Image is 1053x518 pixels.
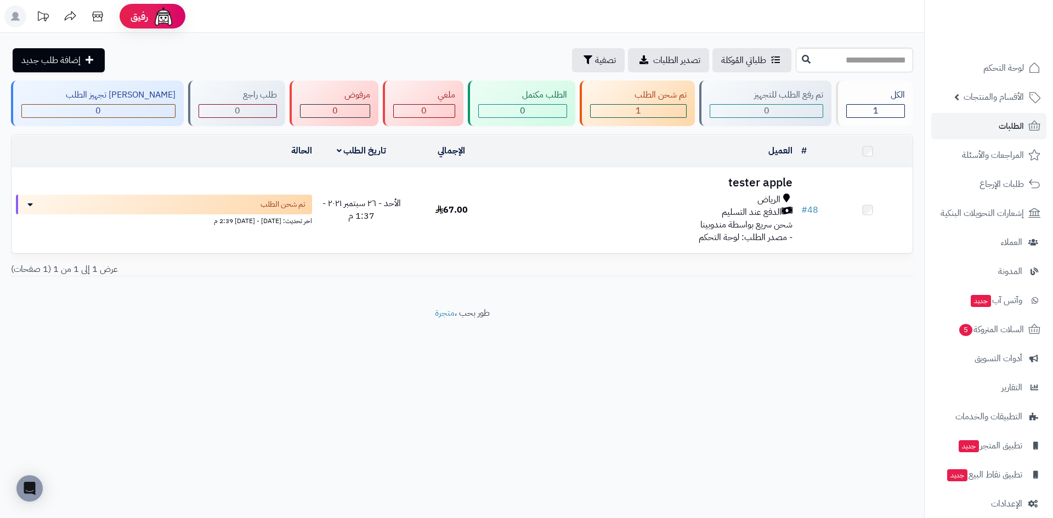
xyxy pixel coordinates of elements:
[628,48,709,72] a: تصدير الطلبات
[466,81,578,126] a: الطلب مكتمل 0
[958,438,1022,453] span: تطبيق المتجر
[710,105,823,117] div: 0
[998,264,1022,279] span: المدونة
[931,287,1046,314] a: وآتس آبجديد
[501,177,792,189] h3: tester apple
[287,81,381,126] a: مرفوض 0
[768,144,792,157] a: العميل
[479,105,567,117] div: 0
[971,295,991,307] span: جديد
[712,48,791,72] a: طلباتي المُوكلة
[721,54,766,67] span: طلباتي المُوكلة
[131,10,148,23] span: رفيق
[16,214,312,226] div: اخر تحديث: [DATE] - [DATE] 2:39 م
[959,323,972,336] span: 5
[931,200,1046,226] a: إشعارات التحويلات البنكية
[697,81,834,126] a: تم رفع الطلب للتجهيز 0
[991,496,1022,511] span: الإعدادات
[520,104,525,117] span: 0
[834,81,915,126] a: الكل1
[999,118,1024,134] span: الطلبات
[199,89,277,101] div: طلب راجع
[21,89,175,101] div: [PERSON_NAME] تجهيز الطلب
[636,104,641,117] span: 1
[931,462,1046,488] a: تطبيق نقاط البيعجديد
[291,144,312,157] a: الحالة
[435,306,455,320] a: متجرة
[300,89,370,101] div: مرفوض
[591,105,686,117] div: 1
[931,258,1046,284] a: المدونة
[235,104,240,117] span: 0
[964,89,1024,105] span: الأقسام والمنتجات
[970,293,1022,308] span: وآتس آب
[931,142,1046,168] a: المراجعات والأسئلة
[337,144,387,157] a: تاريخ الطلب
[595,54,616,67] span: تصفية
[394,105,455,117] div: 0
[931,491,1046,517] a: الإعدادات
[95,104,101,117] span: 0
[931,432,1046,459] a: تطبيق المتجرجديد
[764,104,769,117] span: 0
[590,89,687,101] div: تم شحن الطلب
[931,345,1046,372] a: أدوات التسويق
[186,81,287,126] a: طلب راجع 0
[1001,235,1022,250] span: العملاء
[653,54,700,67] span: تصدير الطلبات
[983,60,1024,76] span: لوحة التحكم
[722,206,782,219] span: الدفع عند التسليم
[801,203,807,217] span: #
[931,171,1046,197] a: طلبات الإرجاع
[959,440,979,452] span: جديد
[931,113,1046,139] a: الطلبات
[9,81,186,126] a: [PERSON_NAME] تجهيز الطلب 0
[975,351,1022,366] span: أدوات التسويق
[801,203,818,217] a: #48
[962,147,1024,163] span: المراجعات والأسئلة
[931,229,1046,255] a: العملاء
[13,48,105,72] a: إضافة طلب جديد
[873,104,879,117] span: 1
[710,89,823,101] div: تم رفع الطلب للتجهيز
[978,8,1043,31] img: logo-2.png
[931,374,1046,401] a: التقارير
[846,89,905,101] div: الكل
[438,144,465,157] a: الإجمالي
[955,409,1022,424] span: التطبيقات والخدمات
[29,5,56,30] a: تحديثات المنصة
[16,475,43,502] div: Open Intercom Messenger
[421,104,427,117] span: 0
[322,197,401,223] span: الأحد - ٢٦ سبتمبر ٢٠٢١ - 1:37 م
[21,54,81,67] span: إضافة طلب جديد
[478,89,568,101] div: الطلب مكتمل
[931,55,1046,81] a: لوحة التحكم
[381,81,466,126] a: ملغي 0
[946,467,1022,482] span: تطبيق نقاط البيع
[801,144,807,157] a: #
[497,168,797,253] td: - مصدر الطلب: لوحة التحكم
[301,105,370,117] div: 0
[3,263,462,276] div: عرض 1 إلى 1 من 1 (1 صفحات)
[757,193,780,206] span: الرياض
[261,199,305,210] span: تم شحن الطلب
[947,469,967,481] span: جديد
[980,177,1024,192] span: طلبات الإرجاع
[931,403,1046,430] a: التطبيقات والخدمات
[22,105,175,117] div: 0
[572,48,625,72] button: تصفية
[1001,380,1022,395] span: التقارير
[958,322,1024,337] span: السلات المتروكة
[931,316,1046,343] a: السلات المتروكة5
[700,218,792,231] span: شحن سريع بواسطة مندوبينا
[435,203,468,217] span: 67.00
[152,5,174,27] img: ai-face.png
[578,81,697,126] a: تم شحن الطلب 1
[332,104,338,117] span: 0
[941,206,1024,221] span: إشعارات التحويلات البنكية
[199,105,276,117] div: 0
[393,89,455,101] div: ملغي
